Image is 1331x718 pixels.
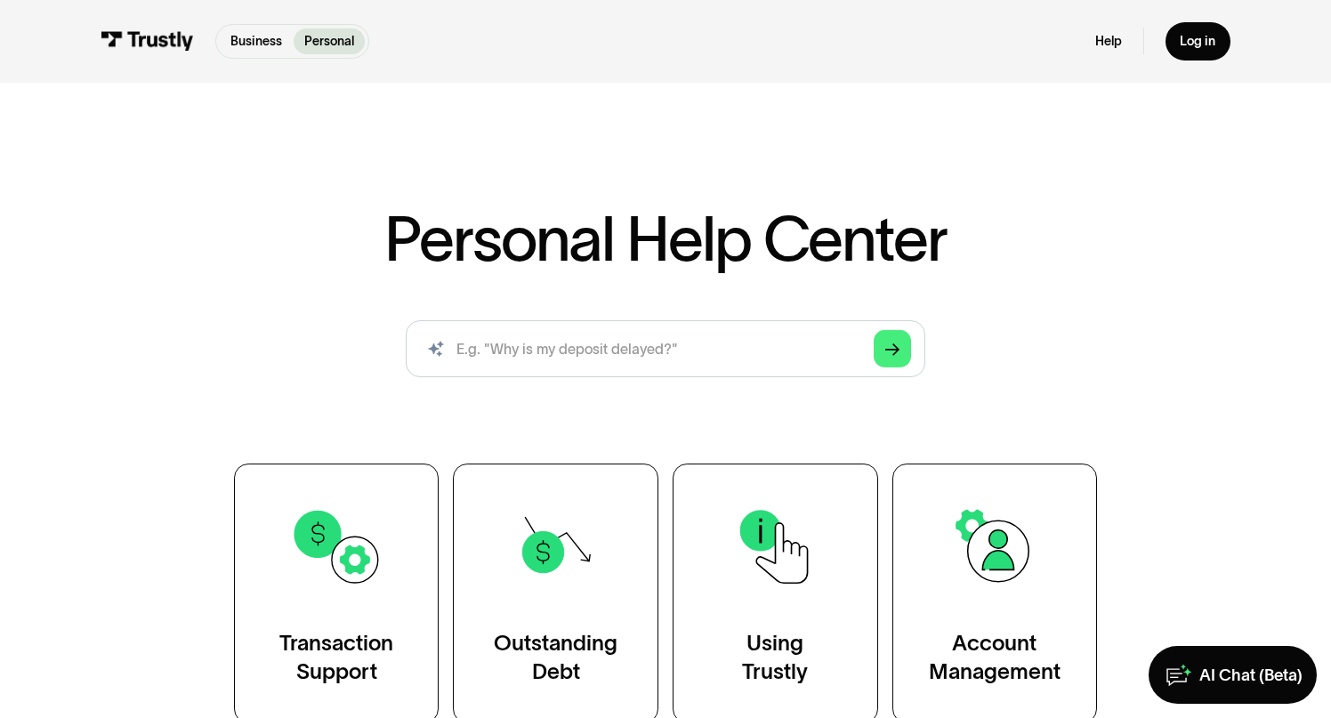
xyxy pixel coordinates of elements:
[1149,646,1316,703] a: AI Chat (Beta)
[101,31,194,51] img: Trustly Logo
[294,28,365,54] a: Personal
[230,32,282,51] p: Business
[1199,665,1303,686] div: AI Chat (Beta)
[1180,33,1215,49] div: Log in
[1166,22,1230,60] a: Log in
[406,320,925,377] input: search
[304,32,354,51] p: Personal
[406,320,925,377] form: Search
[742,629,808,686] div: Using Trustly
[384,207,947,270] h1: Personal Help Center
[279,629,393,686] div: Transaction Support
[1095,33,1122,49] a: Help
[220,28,293,54] a: Business
[494,629,617,686] div: Outstanding Debt
[929,629,1061,686] div: Account Management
